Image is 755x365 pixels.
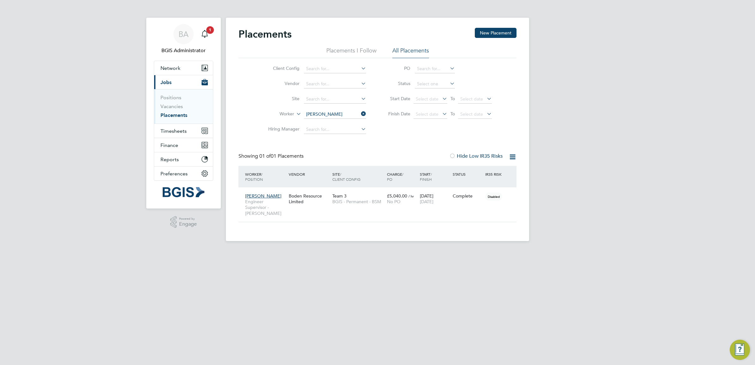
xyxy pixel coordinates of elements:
[263,81,299,86] label: Vendor
[160,103,183,109] a: Vacancies
[160,156,179,162] span: Reports
[475,28,516,38] button: New Placement
[420,199,433,204] span: [DATE]
[154,24,213,54] a: BABGIS Administrator
[245,193,281,199] span: [PERSON_NAME]
[160,171,188,177] span: Preferences
[418,190,451,208] div: [DATE]
[451,168,484,180] div: Status
[730,340,750,360] button: Engage Resource Center
[331,168,385,185] div: Site
[146,18,221,209] nav: Main navigation
[245,199,286,216] span: Engineer Supervisor - [PERSON_NAME]
[154,89,213,124] div: Jobs
[259,153,304,159] span: 01 Placements
[287,190,331,208] div: Boden Resource Limited
[154,167,213,180] button: Preferences
[163,187,204,197] img: bgis-logo-retina.png
[160,112,187,118] a: Placements
[239,153,305,160] div: Showing
[382,96,410,101] label: Start Date
[449,110,457,118] span: To
[154,152,213,166] button: Reports
[382,81,410,86] label: Status
[263,96,299,101] label: Site
[387,199,401,204] span: No PO
[453,193,482,199] div: Complete
[170,216,197,228] a: Powered byEngage
[485,192,502,201] span: Disabled
[160,128,187,134] span: Timesheets
[154,138,213,152] button: Finance
[160,79,172,85] span: Jobs
[198,24,211,44] a: 1
[420,172,432,182] span: / Finish
[332,172,360,182] span: / Client Config
[179,216,197,222] span: Powered by
[326,47,377,58] li: Placements I Follow
[382,111,410,117] label: Finish Date
[287,168,331,180] div: Vendor
[304,64,366,73] input: Search for...
[416,96,438,102] span: Select date
[304,125,366,134] input: Search for...
[154,61,213,75] button: Network
[154,75,213,89] button: Jobs
[244,168,287,185] div: Worker
[392,47,429,58] li: All Placements
[154,187,213,197] a: Go to home page
[415,64,455,73] input: Search for...
[387,193,407,199] span: £5,040.00
[160,142,178,148] span: Finance
[449,94,457,103] span: To
[259,153,271,159] span: 01 of
[416,111,438,117] span: Select date
[382,65,410,71] label: PO
[449,153,503,159] label: Hide Low IR35 Risks
[206,26,214,34] span: 1
[160,94,181,100] a: Positions
[239,28,292,40] h2: Placements
[304,110,366,119] input: Search for...
[460,111,483,117] span: Select date
[415,80,455,88] input: Select one
[332,199,384,204] span: BGIS - Permanent - BSM
[484,168,505,180] div: IR35 Risk
[304,80,366,88] input: Search for...
[179,222,197,227] span: Engage
[408,194,414,198] span: / hr
[418,168,451,185] div: Start
[258,111,294,117] label: Worker
[387,172,403,182] span: / PO
[263,126,299,132] label: Hiring Manager
[160,65,180,71] span: Network
[263,65,299,71] label: Client Config
[244,190,516,195] a: [PERSON_NAME]Engineer Supervisor - [PERSON_NAME]Boden Resource LimitedTeam 3BGIS - Permanent - BS...
[154,47,213,54] span: BGIS Administrator
[460,96,483,102] span: Select date
[154,124,213,138] button: Timesheets
[385,168,418,185] div: Charge
[332,193,347,199] span: Team 3
[178,30,189,38] span: BA
[245,172,263,182] span: / Position
[304,95,366,104] input: Search for...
